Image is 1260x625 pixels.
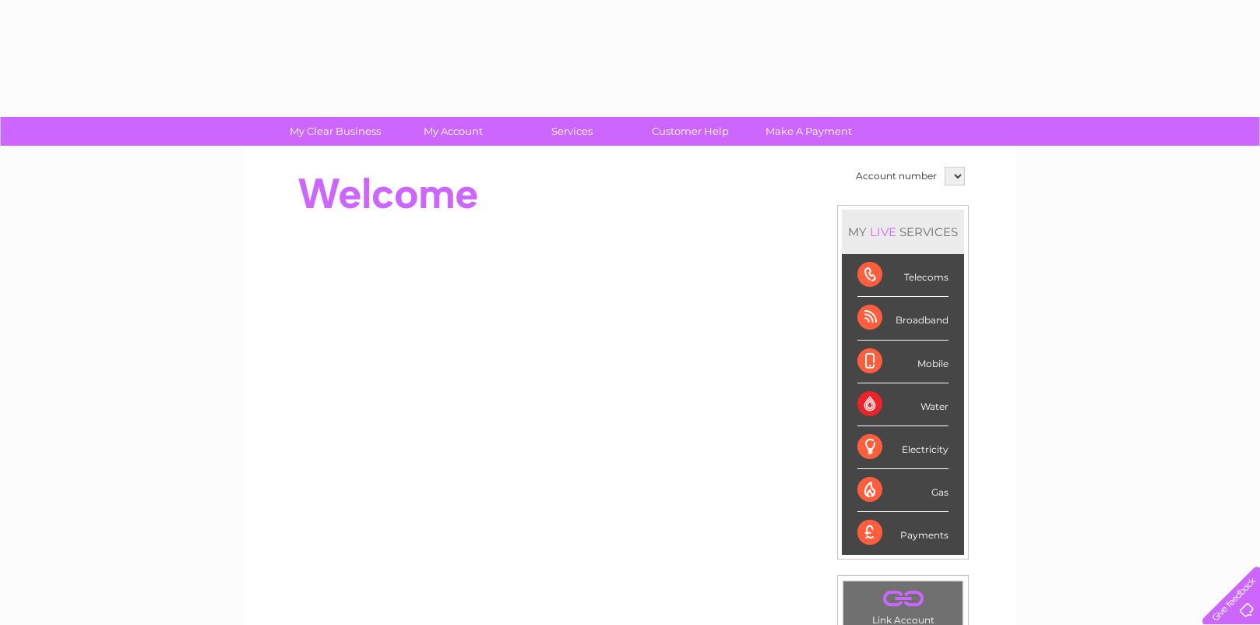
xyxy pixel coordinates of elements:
[626,117,755,146] a: Customer Help
[857,297,949,340] div: Broadband
[852,163,941,189] td: Account number
[508,117,636,146] a: Services
[842,210,964,254] div: MY SERVICES
[857,469,949,512] div: Gas
[857,341,949,383] div: Mobile
[857,426,949,469] div: Electricity
[857,254,949,297] div: Telecoms
[857,512,949,554] div: Payments
[857,383,949,426] div: Water
[867,224,899,239] div: LIVE
[847,585,959,613] a: .
[271,117,399,146] a: My Clear Business
[389,117,518,146] a: My Account
[744,117,873,146] a: Make A Payment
